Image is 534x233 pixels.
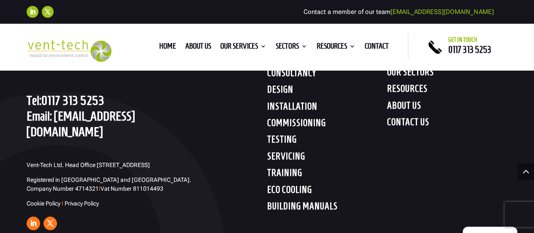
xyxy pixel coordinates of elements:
a: About us [185,43,211,52]
img: 2023-09-27T08_35_16.549ZVENT-TECH---Clear-background [27,40,111,61]
h4: COMMISSIONING [267,117,388,132]
h4: BUILDING MANUALS [267,200,388,216]
a: Our Services [220,43,266,52]
a: Contact [365,43,389,52]
a: Tel:0117 313 5253 [27,93,104,107]
span: Get in touch [448,36,477,43]
h4: INSTALLATION [267,101,388,116]
h4: ECO COOLING [267,184,388,199]
h4: CONSULTANCY [267,67,388,82]
h4: TRAINING [267,167,388,182]
h4: TESTING [267,134,388,149]
h4: ABOUT US [387,100,507,115]
span: I [99,185,100,192]
a: Follow on LinkedIn [27,217,40,230]
a: Cookie Policy [27,200,60,207]
span: Registered in [GEOGRAPHIC_DATA] and [GEOGRAPHIC_DATA]. Company Number 4714321 Vat Number 811014493 [27,176,191,192]
a: Follow on X [42,6,54,18]
span: I [62,200,63,207]
h4: RESOURCES [387,83,507,98]
a: [EMAIL_ADDRESS][DOMAIN_NAME] [390,8,493,16]
h4: DESIGN [267,84,388,99]
a: Resources [317,43,355,52]
span: Vent-Tech Ltd. Head Office [STREET_ADDRESS] [27,162,150,168]
a: Home [159,43,176,52]
span: Tel: [27,93,41,107]
span: Contact a member of our team [304,8,493,16]
h4: OUR SECTORS [387,66,507,82]
a: Sectors [276,43,307,52]
a: Follow on X [43,217,57,230]
a: Follow on LinkedIn [27,6,38,18]
a: Privacy Policy [65,200,99,207]
h4: SERVICING [267,151,388,166]
h4: CONTACT US [387,116,507,132]
a: 0117 313 5253 [448,44,491,55]
span: Email: [27,109,52,123]
a: [EMAIL_ADDRESS][DOMAIN_NAME] [27,109,135,139]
